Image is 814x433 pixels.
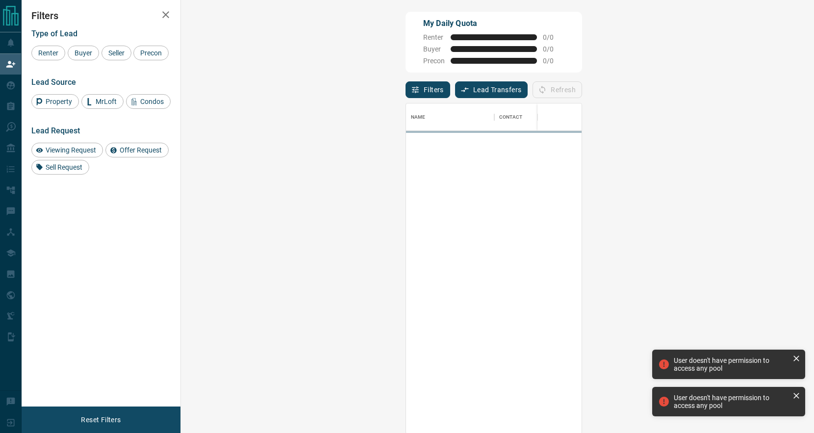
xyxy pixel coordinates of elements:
[92,98,120,105] span: MrLoft
[674,357,789,372] div: User doesn't have permission to access any pool
[42,146,100,154] span: Viewing Request
[411,103,426,131] div: Name
[31,94,79,109] div: Property
[105,143,169,157] div: Offer Request
[499,103,522,131] div: Contact
[31,29,77,38] span: Type of Lead
[455,81,528,98] button: Lead Transfers
[31,160,89,175] div: Sell Request
[31,77,76,87] span: Lead Source
[137,49,165,57] span: Precon
[68,46,99,60] div: Buyer
[42,98,76,105] span: Property
[406,81,450,98] button: Filters
[423,33,445,41] span: Renter
[423,18,564,29] p: My Daily Quota
[423,45,445,53] span: Buyer
[543,45,564,53] span: 0 / 0
[133,46,169,60] div: Precon
[31,126,80,135] span: Lead Request
[406,103,494,131] div: Name
[102,46,131,60] div: Seller
[105,49,128,57] span: Seller
[126,94,171,109] div: Condos
[494,103,573,131] div: Contact
[423,57,445,65] span: Precon
[137,98,167,105] span: Condos
[81,94,124,109] div: MrLoft
[42,163,86,171] span: Sell Request
[31,46,65,60] div: Renter
[31,10,171,22] h2: Filters
[543,57,564,65] span: 0 / 0
[35,49,62,57] span: Renter
[674,394,789,409] div: User doesn't have permission to access any pool
[75,411,127,428] button: Reset Filters
[71,49,96,57] span: Buyer
[31,143,103,157] div: Viewing Request
[116,146,165,154] span: Offer Request
[543,33,564,41] span: 0 / 0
